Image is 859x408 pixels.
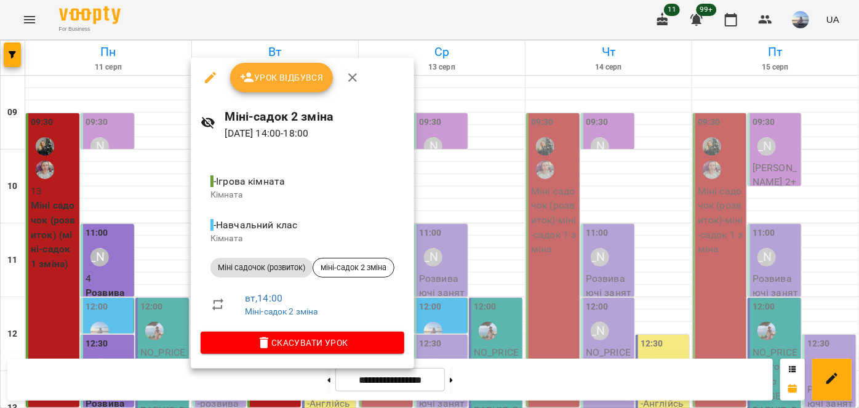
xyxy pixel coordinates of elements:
span: Урок відбувся [240,70,324,85]
a: вт , 14:00 [245,292,282,304]
h6: Міні-садок 2 зміна [225,107,404,126]
button: Урок відбувся [230,63,334,92]
span: Міні садочок (розвиток) [210,262,313,273]
button: Скасувати Урок [201,332,404,354]
span: - Ігрова кімната [210,175,287,187]
div: міні-садок 2 зміна [313,258,394,278]
p: [DATE] 14:00 - 18:00 [225,126,404,141]
span: - Навчальний клас [210,219,300,231]
p: Кімната [210,189,394,201]
span: міні-садок 2 зміна [313,262,394,273]
p: Кімната [210,233,394,245]
span: Скасувати Урок [210,335,394,350]
a: Міні-садок 2 зміна [245,306,318,316]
